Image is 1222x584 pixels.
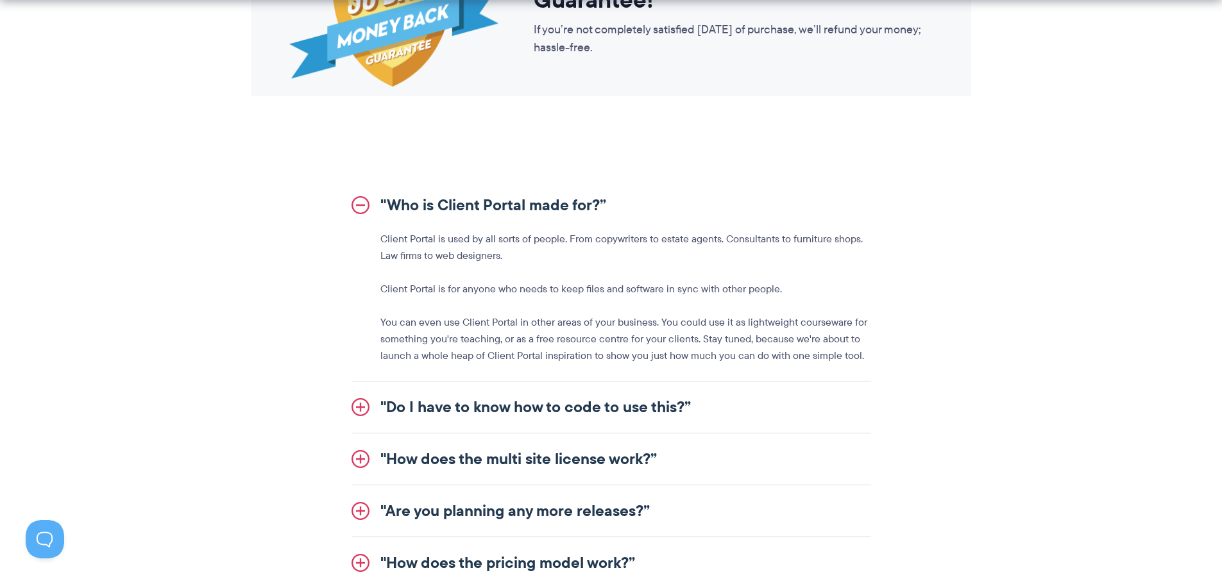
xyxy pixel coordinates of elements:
a: "Do I have to know how to code to use this?” [352,381,871,433]
p: You can even use Client Portal in other areas of your business. You could use it as lightweight c... [380,314,871,364]
p: Client Portal is for anyone who needs to keep files and software in sync with other people. [380,281,871,297]
a: "Who is Client Portal made for?” [352,179,871,231]
a: "How does the multi site license work?” [352,433,871,485]
iframe: Toggle Customer Support [26,520,64,558]
p: Client Portal is used by all sorts of people. From copywriters to estate agents. Consultants to f... [380,231,871,264]
p: If you’re not completely satisfied [DATE] of purchase, we’ll refund your money; hassle-free. [534,21,933,56]
a: "Are you planning any more releases?” [352,485,871,537]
